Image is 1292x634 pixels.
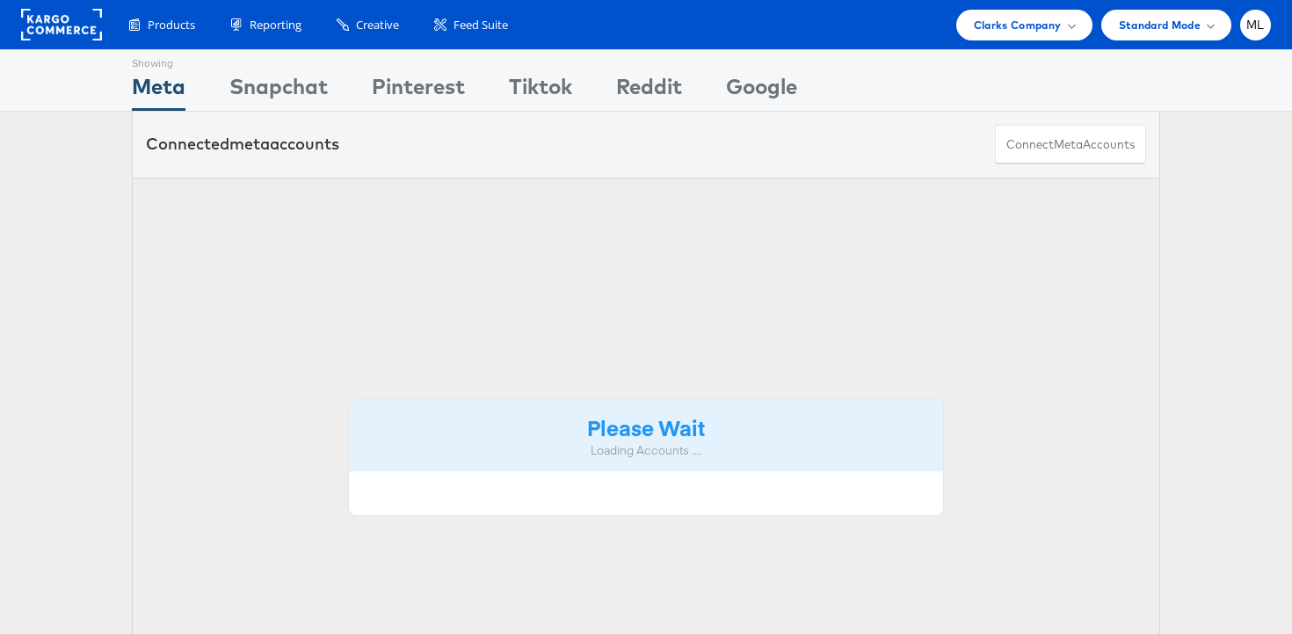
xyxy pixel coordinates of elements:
[146,133,339,156] div: Connected accounts
[132,50,185,71] div: Showing
[362,442,930,459] div: Loading Accounts ....
[726,71,797,111] div: Google
[372,71,465,111] div: Pinterest
[454,17,508,33] span: Feed Suite
[995,125,1146,164] button: ConnectmetaAccounts
[1119,16,1201,34] span: Standard Mode
[132,71,185,111] div: Meta
[1054,136,1083,153] span: meta
[148,17,195,33] span: Products
[250,17,301,33] span: Reporting
[616,71,682,111] div: Reddit
[974,16,1062,34] span: Clarks Company
[356,17,399,33] span: Creative
[587,412,705,441] strong: Please Wait
[229,71,328,111] div: Snapchat
[229,134,270,154] span: meta
[1246,19,1265,31] span: ML
[509,71,572,111] div: Tiktok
